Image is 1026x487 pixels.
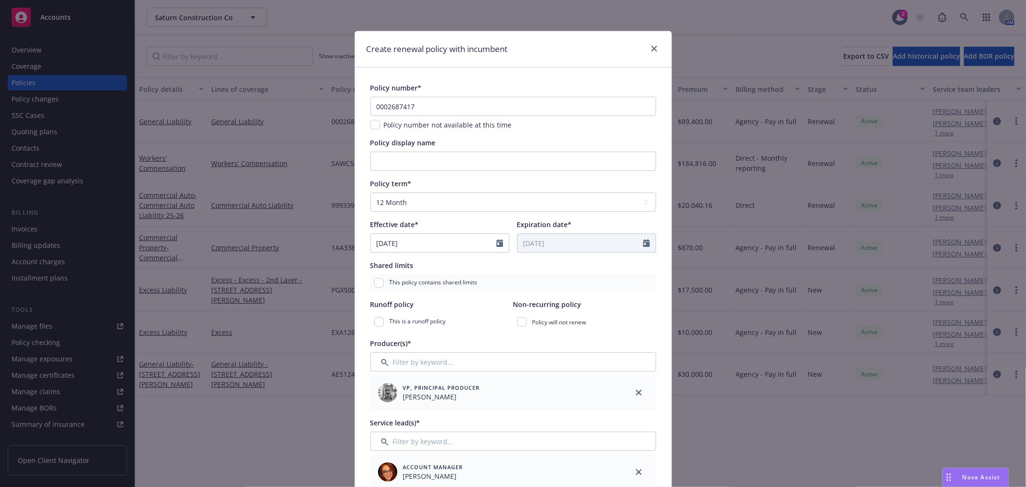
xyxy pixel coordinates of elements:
[943,468,955,487] div: Drag to move
[370,220,419,229] span: Effective date*
[370,352,656,372] input: Filter by keyword...
[633,387,645,398] a: close
[378,383,397,402] img: employee photo
[370,432,656,451] input: Filter by keyword...
[648,43,660,54] a: close
[517,220,572,229] span: Expiration date*
[370,138,436,147] span: Policy display name
[370,83,422,92] span: Policy number*
[633,466,645,478] a: close
[367,43,508,55] h1: Create renewal policy with incumbent
[513,300,582,309] span: Non-recurring policy
[370,300,414,309] span: Runoff policy
[371,234,496,252] input: MM/DD/YYYY
[370,339,412,348] span: Producer(s)*
[370,261,414,270] span: Shared limits
[403,392,480,402] span: [PERSON_NAME]
[643,239,650,247] svg: Calendar
[370,274,656,292] div: This policy contains shared limits
[403,384,480,392] span: VP, Principal Producer
[403,463,463,471] span: Account Manager
[403,471,463,481] span: [PERSON_NAME]
[942,468,1009,487] button: Nova Assist
[963,473,1001,481] span: Nova Assist
[518,234,643,252] input: MM/DD/YYYY
[513,313,656,331] div: Policy will not renew
[370,313,513,331] div: This is a runoff policy
[370,179,412,188] span: Policy term*
[384,120,512,129] span: Policy number not available at this time
[496,239,503,247] svg: Calendar
[370,418,420,427] span: Service lead(s)*
[378,462,397,482] img: employee photo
